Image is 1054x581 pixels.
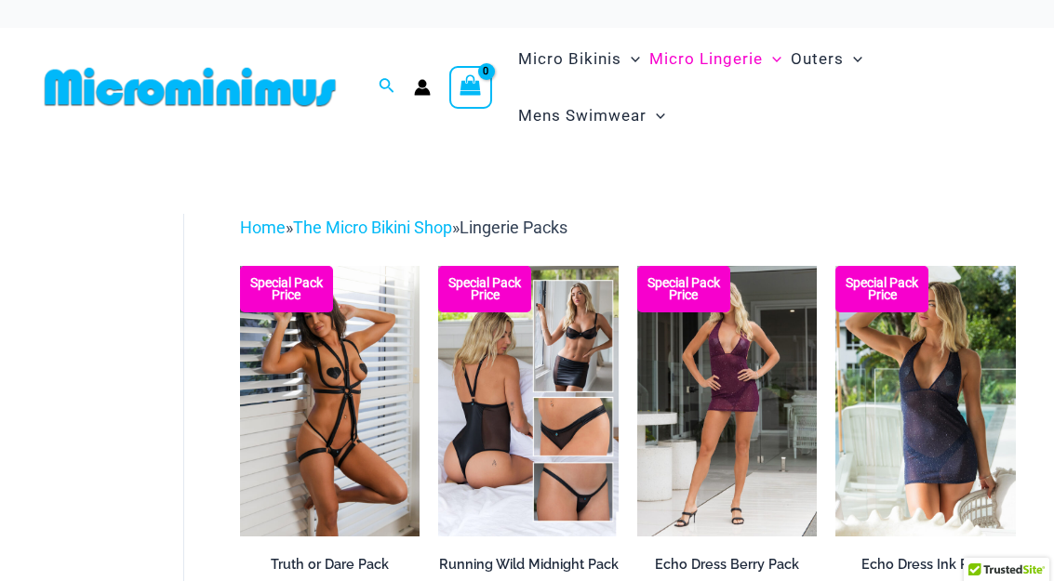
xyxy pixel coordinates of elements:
span: Micro Lingerie [649,35,763,83]
a: Echo Dress Ink Pack [835,556,1016,580]
span: Mens Swimwear [518,92,647,139]
h2: Truth or Dare Pack [240,556,420,574]
b: Special Pack Price [438,277,531,301]
a: Truth or Dare Black 1905 Bodysuit 611 Micro 07 Truth or Dare Black 1905 Bodysuit 611 Micro 06Trut... [240,266,420,535]
span: Menu Toggle [621,35,640,83]
iframe: TrustedSite Certified [47,199,214,571]
a: OutersMenu ToggleMenu Toggle [786,31,867,87]
span: Menu Toggle [763,35,781,83]
a: Search icon link [379,75,395,99]
a: Mens SwimwearMenu ToggleMenu Toggle [514,87,670,144]
a: The Micro Bikini Shop [293,218,452,237]
img: MM SHOP LOGO FLAT [37,66,343,108]
a: View Shopping Cart, empty [449,66,492,109]
a: All Styles (1) Running Wild Midnight 1052 Top 6512 Bottom 04Running Wild Midnight 1052 Top 6512 B... [438,266,619,535]
h2: Echo Dress Ink Pack [835,556,1016,574]
a: Running Wild Midnight Pack [438,556,619,580]
a: Home [240,218,286,237]
span: Lingerie Packs [460,218,567,237]
img: Echo Berry 5671 Dress 682 Thong 02 [637,266,818,535]
a: Micro BikinisMenu ToggleMenu Toggle [514,31,645,87]
span: » » [240,218,567,237]
h2: Running Wild Midnight Pack [438,556,619,574]
a: Account icon link [414,79,431,96]
img: Echo Ink 5671 Dress 682 Thong 07 [835,266,1016,535]
a: Truth or Dare Pack [240,556,420,580]
a: Echo Dress Berry Pack [637,556,818,580]
nav: Site Navigation [511,28,1017,147]
span: Micro Bikinis [518,35,621,83]
span: Menu Toggle [647,92,665,139]
img: All Styles (1) [438,266,619,535]
b: Special Pack Price [835,277,928,301]
img: Truth or Dare Black 1905 Bodysuit 611 Micro 07 [240,266,420,535]
a: Echo Berry 5671 Dress 682 Thong 02 Echo Berry 5671 Dress 682 Thong 05Echo Berry 5671 Dress 682 Th... [637,266,818,535]
b: Special Pack Price [637,277,730,301]
a: Echo Ink 5671 Dress 682 Thong 07 Echo Ink 5671 Dress 682 Thong 08Echo Ink 5671 Dress 682 Thong 08 [835,266,1016,535]
span: Menu Toggle [844,35,862,83]
h2: Echo Dress Berry Pack [637,556,818,574]
b: Special Pack Price [240,277,333,301]
a: Micro LingerieMenu ToggleMenu Toggle [645,31,786,87]
span: Outers [791,35,844,83]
